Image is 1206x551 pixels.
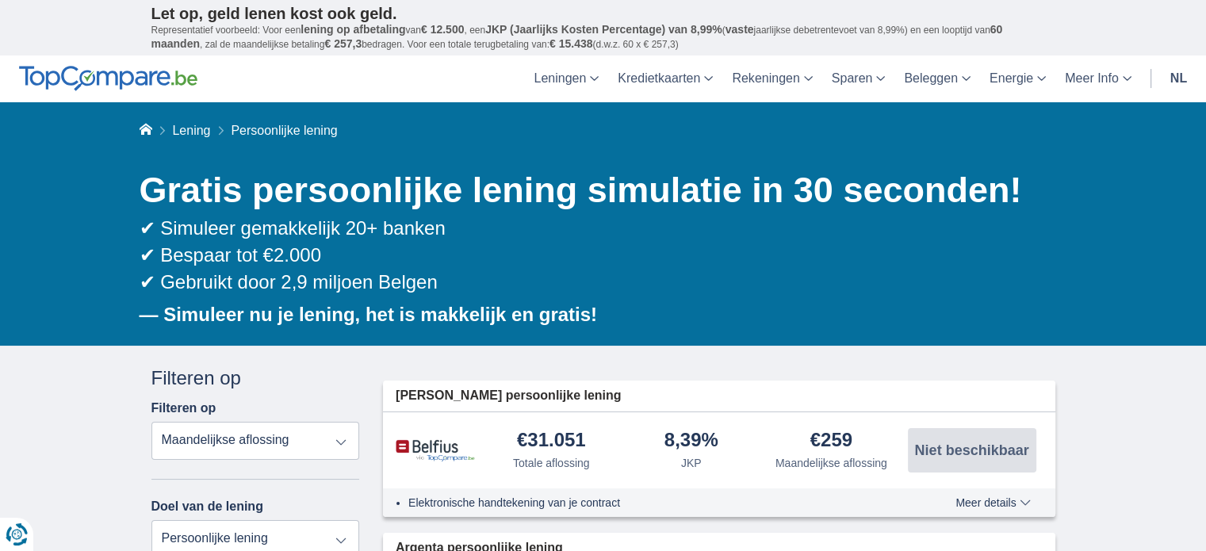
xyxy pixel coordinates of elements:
span: Niet beschikbaar [914,443,1028,457]
p: Let op, geld lenen kost ook geld. [151,4,1055,23]
div: JKP [681,455,702,471]
button: Meer details [944,496,1042,509]
a: Sparen [822,55,895,102]
span: € 15.438 [549,37,593,50]
a: nl [1161,55,1196,102]
div: 8,39% [664,430,718,452]
div: Totale aflossing [513,455,590,471]
img: TopCompare [19,66,197,91]
span: lening op afbetaling [301,23,405,36]
span: € 257,3 [324,37,362,50]
img: product.pl.alt Belfius [396,439,475,462]
label: Filteren op [151,401,216,415]
a: Kredietkaarten [608,55,722,102]
span: € 12.500 [421,23,465,36]
span: vaste [726,23,754,36]
label: Doel van de lening [151,499,263,514]
div: €31.051 [517,430,586,452]
div: Maandelijkse aflossing [775,455,887,471]
b: — Simuleer nu je lening, het is makkelijk en gratis! [140,304,598,325]
span: Meer details [955,497,1030,508]
a: Home [140,124,152,137]
p: Representatief voorbeeld: Voor een van , een ( jaarlijkse debetrentevoet van 8,99%) en een loopti... [151,23,1055,52]
span: [PERSON_NAME] persoonlijke lening [396,387,621,405]
a: Lening [172,124,210,137]
a: Leningen [524,55,608,102]
a: Meer Info [1055,55,1141,102]
li: Elektronische handtekening van je contract [408,495,898,511]
button: Niet beschikbaar [908,428,1036,473]
span: 60 maanden [151,23,1003,50]
div: Filteren op [151,365,360,392]
div: €259 [810,430,852,452]
a: Rekeningen [722,55,821,102]
h1: Gratis persoonlijke lening simulatie in 30 seconden! [140,166,1055,215]
span: Persoonlijke lening [231,124,337,137]
div: ✔ Simuleer gemakkelijk 20+ banken ✔ Bespaar tot €2.000 ✔ Gebruikt door 2,9 miljoen Belgen [140,215,1055,297]
span: JKP (Jaarlijks Kosten Percentage) van 8,99% [485,23,722,36]
a: Beleggen [894,55,980,102]
a: Energie [980,55,1055,102]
